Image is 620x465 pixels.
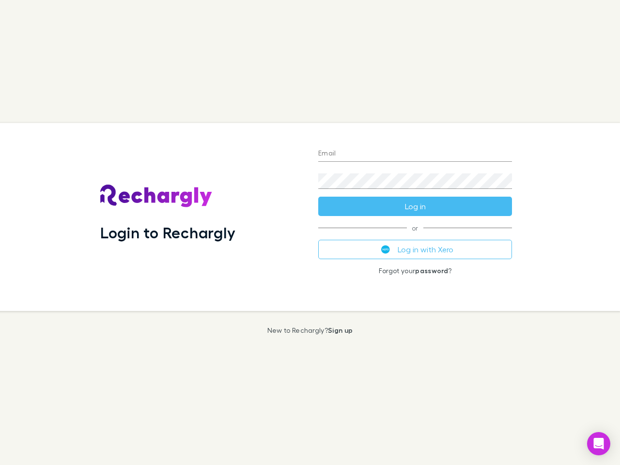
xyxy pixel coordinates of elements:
button: Log in [318,197,512,216]
button: Log in with Xero [318,240,512,259]
p: New to Rechargly? [267,326,353,334]
p: Forgot your ? [318,267,512,275]
a: Sign up [328,326,353,334]
img: Rechargly's Logo [100,185,213,208]
img: Xero's logo [381,245,390,254]
div: Open Intercom Messenger [587,432,610,455]
h1: Login to Rechargly [100,223,235,242]
a: password [415,266,448,275]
